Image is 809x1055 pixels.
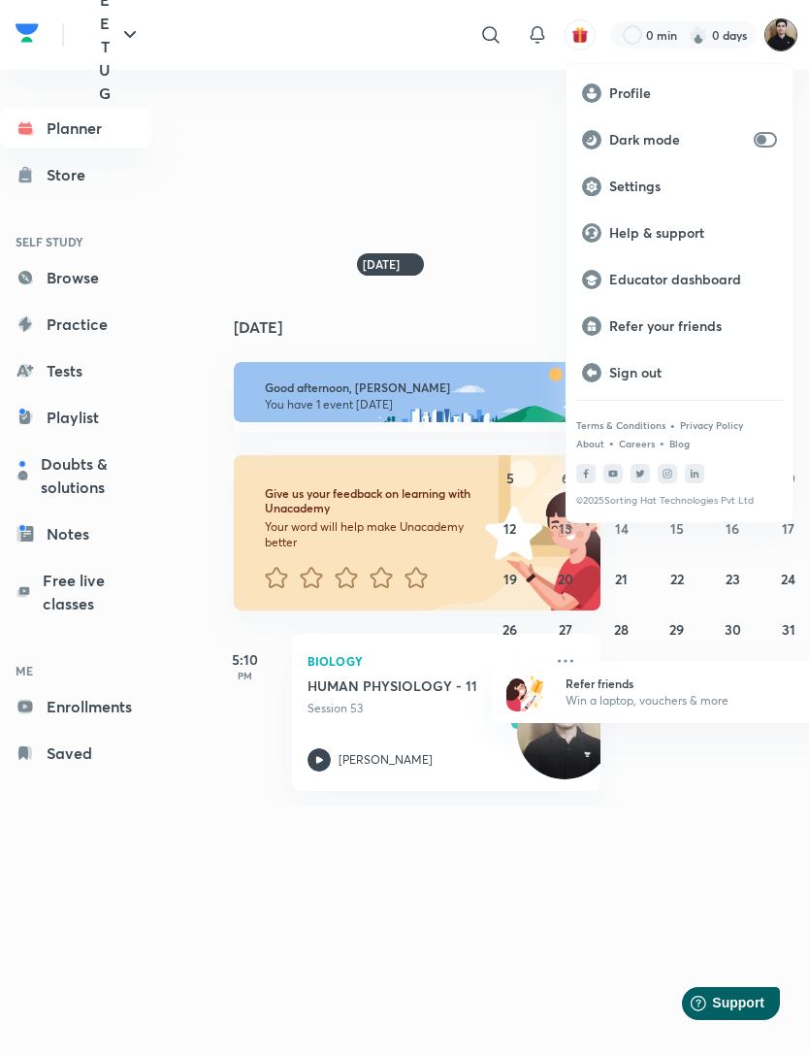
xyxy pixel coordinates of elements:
[659,434,665,451] div: •
[609,364,777,381] p: Sign out
[566,163,793,210] a: Settings
[609,131,746,148] p: Dark mode
[576,419,665,431] a: Terms & Conditions
[576,438,604,449] a: About
[680,419,743,431] a: Privacy Policy
[636,979,788,1034] iframe: Help widget launcher
[669,438,690,449] a: Blog
[609,271,777,288] p: Educator dashboard
[609,317,777,335] p: Refer your friends
[669,416,676,434] div: •
[566,256,793,303] a: Educator dashboard
[608,434,615,451] div: •
[609,224,777,242] p: Help & support
[566,210,793,256] a: Help & support
[566,303,793,349] a: Refer your friends
[576,495,783,507] p: © 2025 Sorting Hat Technologies Pvt Ltd
[609,178,777,195] p: Settings
[566,70,793,116] a: Profile
[609,84,777,102] p: Profile
[619,438,655,449] a: Careers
